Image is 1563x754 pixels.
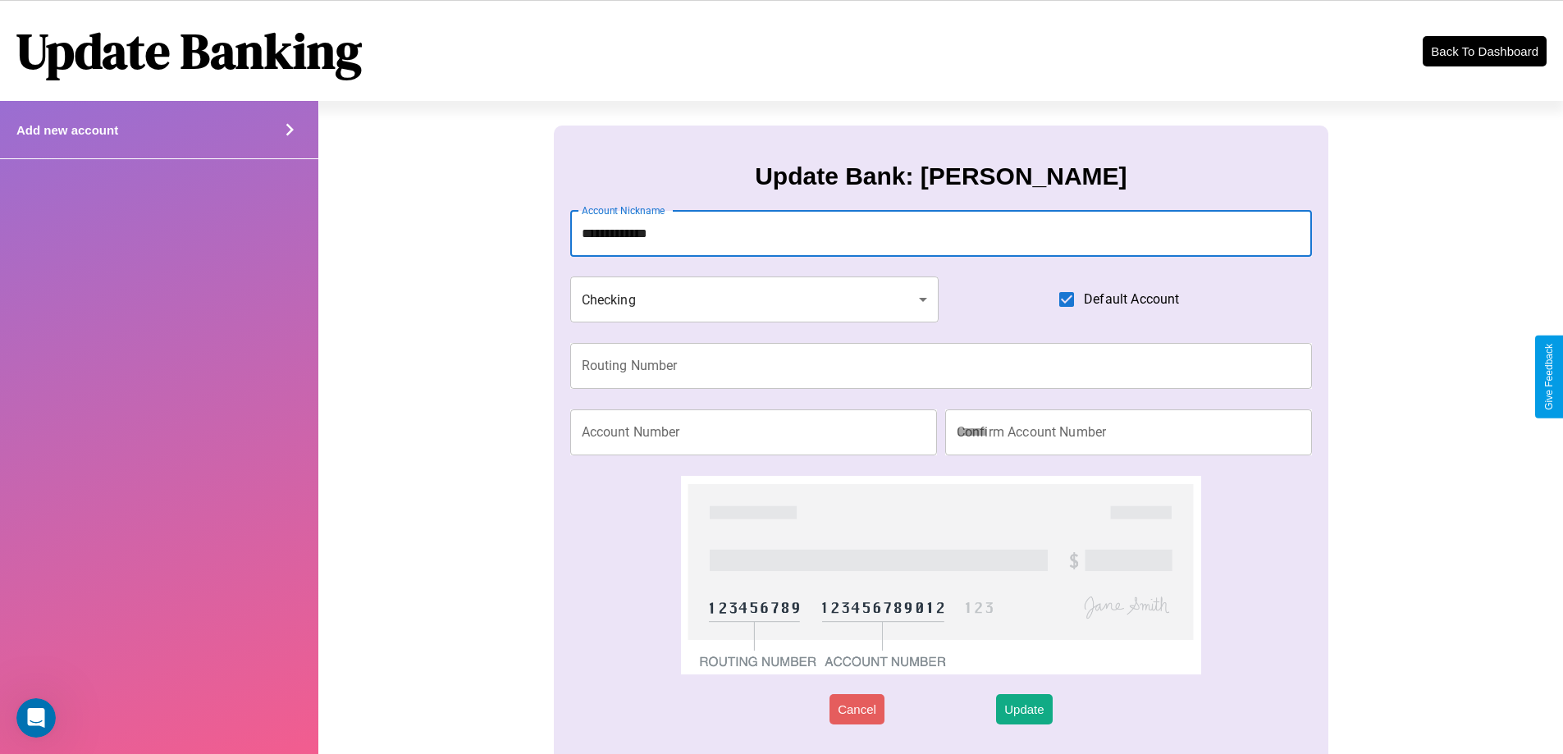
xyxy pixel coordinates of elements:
h3: Update Bank: [PERSON_NAME] [755,162,1127,190]
iframe: Intercom live chat [16,698,56,738]
img: check [681,476,1200,674]
h1: Update Banking [16,17,362,85]
span: Default Account [1084,290,1179,309]
button: Back To Dashboard [1423,36,1547,66]
button: Cancel [829,694,884,724]
h4: Add new account [16,123,118,137]
label: Account Nickname [582,203,665,217]
button: Update [996,694,1052,724]
div: Give Feedback [1543,344,1555,410]
div: Checking [570,276,939,322]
